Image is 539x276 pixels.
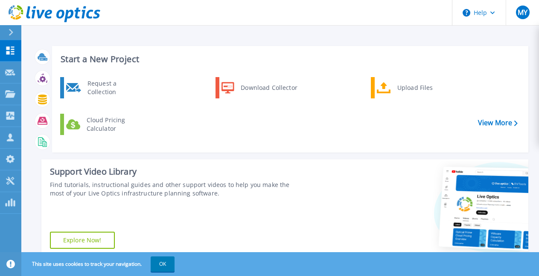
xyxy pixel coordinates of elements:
[23,256,175,272] span: This site uses cookies to track your navigation.
[61,55,517,64] h3: Start a New Project
[50,166,303,177] div: Support Video Library
[83,79,146,96] div: Request a Collection
[60,114,148,135] a: Cloud Pricing Calculator
[216,77,303,98] a: Download Collector
[151,256,175,272] button: OK
[478,119,518,127] a: View More
[50,181,303,198] div: Find tutorials, instructional guides and other support videos to help you make the most of your L...
[50,232,115,249] a: Explore Now!
[236,79,301,96] div: Download Collector
[60,77,148,98] a: Request a Collection
[371,77,458,98] a: Upload Files
[393,79,456,96] div: Upload Files
[518,9,527,16] span: MY
[82,116,146,133] div: Cloud Pricing Calculator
